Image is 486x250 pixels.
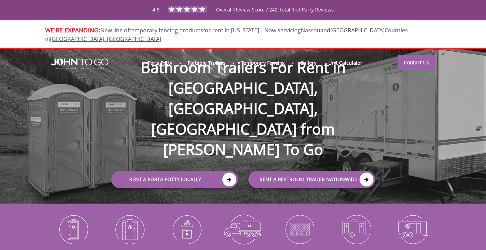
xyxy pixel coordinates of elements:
a: Temporary Fencing [235,55,291,70]
img: Shower-Trailers-icon_N.png [390,211,436,247]
a: Porta Potty [142,55,178,70]
span: WE'RE EXPANDING: [45,26,100,34]
a: Rent a Porta Potty Locally [111,171,238,188]
a: [GEOGRAPHIC_DATA], [GEOGRAPHIC_DATA] [50,35,161,43]
span: 4.8 [153,6,159,13]
span: Overall Review Score / 242 Total 1-st Party Reviews [216,6,334,27]
a: Contact Us [398,55,435,70]
a: Unit Calculator [322,55,369,70]
img: ADA-Accessible-Units-icon_N.png [107,211,153,247]
img: Portable-Sinks-icon_N.png [163,211,209,247]
span: | [259,25,263,34]
a: temporary fencing products [129,26,203,34]
a: rent a RESTROOM TRAILER Nationwide [248,171,375,188]
img: Temporary-Fencing-cion_N.png [277,211,323,247]
a: Portable Trailers [182,55,231,70]
span: Now servicing and Counties in [45,26,408,43]
a: Gallery [294,55,322,70]
a: [GEOGRAPHIC_DATA] [330,26,385,34]
button: Live Chat [458,222,486,250]
h1: Bathroom Trailers For Rent in [GEOGRAPHIC_DATA], [GEOGRAPHIC_DATA], [GEOGRAPHIC_DATA] from [PERSO... [104,35,382,160]
img: Restroom-Trailers-icon_N.png [333,211,379,247]
img: JOHN to go [51,58,108,70]
img: Portable-Toilets-icon_N.png [50,211,97,247]
img: Waste-Services-icon_N.png [220,211,266,247]
a: Nassau [301,26,320,34]
span: New line of for rent in [US_STATE] [45,26,408,43]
